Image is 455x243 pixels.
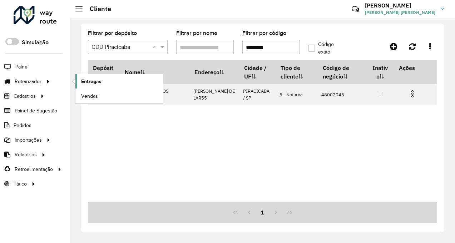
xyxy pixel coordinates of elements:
a: Entregas [75,74,163,88]
button: 1 [256,206,269,219]
span: Cadastros [14,92,36,100]
th: Ações [394,60,437,75]
h2: Cliente [83,5,111,13]
a: Vendas [75,89,163,103]
span: Roteirizador [15,78,41,85]
td: 48002045 [318,84,366,105]
label: Código exato [308,41,344,56]
h3: [PERSON_NAME] [365,2,435,9]
a: Contato Rápido [348,1,363,17]
span: Pedidos [14,122,31,129]
td: 5 - Noturna [276,84,318,105]
span: Importações [15,136,42,144]
td: PIRACICABA / SP [239,84,276,105]
span: Tático [14,180,27,188]
span: Vendas [81,92,98,100]
th: Nome [120,60,189,84]
th: Código de negócio [318,60,366,84]
label: Simulação [22,38,49,47]
td: [PERSON_NAME] DE LAR55 [189,84,239,105]
label: Filtrar por nome [176,29,217,37]
span: Retroalimentação [15,166,53,173]
th: Depósito [88,60,120,84]
th: Inativo [366,60,394,84]
th: Cidade / UF [239,60,276,84]
label: Filtrar por código [242,29,286,37]
th: Endereço [189,60,239,84]
th: Tipo de cliente [276,60,318,84]
span: Clear all [153,43,159,51]
span: [PERSON_NAME] [PERSON_NAME] [365,9,435,16]
span: Painel de Sugestão [15,107,57,115]
span: Painel [15,63,29,71]
label: Filtrar por depósito [88,29,137,37]
span: Relatórios [15,151,37,158]
span: Entregas [81,78,102,85]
